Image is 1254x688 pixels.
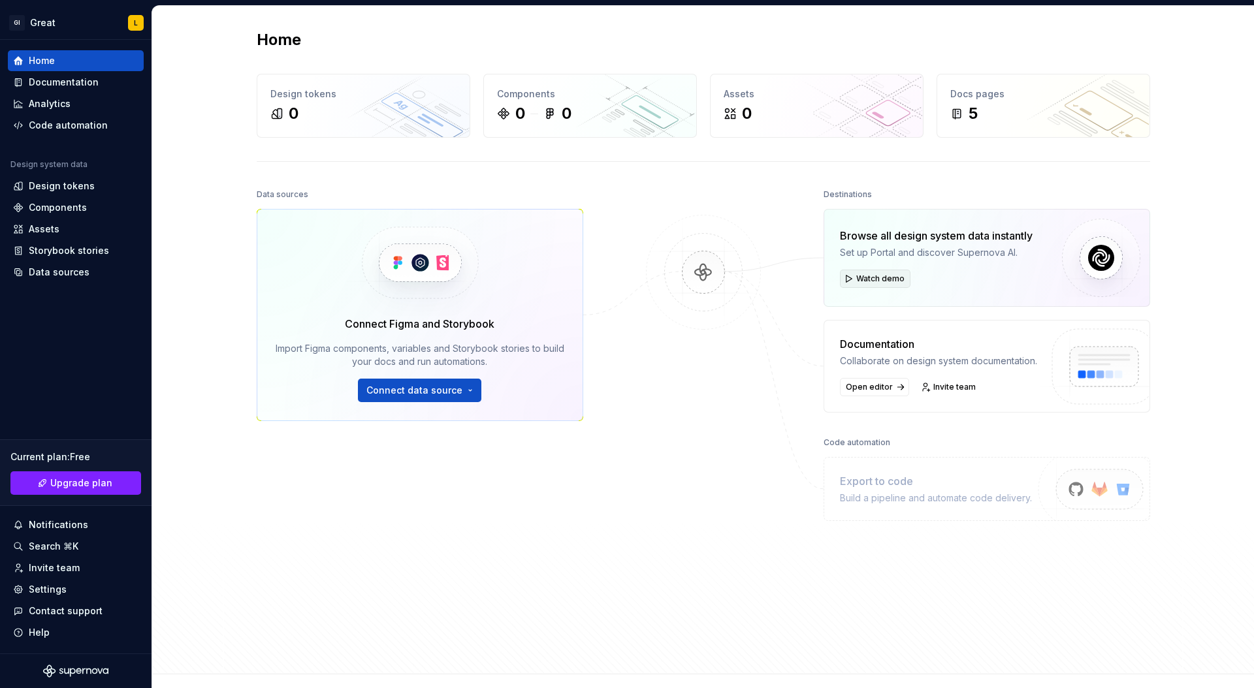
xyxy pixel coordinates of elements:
button: Search ⌘K [8,536,144,557]
a: Open editor [840,378,909,396]
div: Docs pages [950,87,1136,101]
div: Settings [29,583,67,596]
a: Settings [8,579,144,600]
div: Design tokens [29,180,95,193]
div: L [134,18,138,28]
div: Collaborate on design system documentation. [840,354,1037,367]
a: Components00 [483,74,697,138]
div: Search ⌘K [29,540,78,553]
a: Design tokens0 [257,74,470,138]
div: 0 [742,103,752,124]
div: Code automation [29,119,108,132]
button: Watch demo [840,270,910,288]
a: Analytics [8,93,144,114]
div: Browse all design system data instantly [840,228,1033,243]
div: Data sources [257,185,308,204]
button: Help [8,622,144,643]
div: Design system data [10,159,88,170]
a: Documentation [8,72,144,93]
button: Upgrade plan [10,471,141,495]
div: Help [29,626,50,639]
div: 0 [562,103,571,124]
div: Assets [724,87,910,101]
h2: Home [257,29,301,50]
span: Watch demo [856,274,905,284]
a: Storybook stories [8,240,144,261]
div: GI [9,15,25,31]
a: Assets0 [710,74,924,138]
span: Upgrade plan [50,477,112,490]
a: Design tokens [8,176,144,196]
div: Current plan : Free [10,450,141,463]
div: 5 [969,103,978,124]
a: Data sources [8,262,144,283]
span: Invite team [933,382,976,392]
a: Assets [8,219,144,240]
div: Import Figma components, variables and Storybook stories to build your docs and run automations. [276,342,564,368]
div: Export to code [840,473,1032,489]
div: Documentation [29,76,99,89]
div: Components [497,87,683,101]
div: Code automation [824,433,890,452]
a: Docs pages5 [937,74,1150,138]
div: 0 [289,103,298,124]
div: Destinations [824,185,872,204]
div: Documentation [840,336,1037,352]
a: Invite team [8,557,144,578]
button: Connect data source [358,379,481,402]
a: Components [8,197,144,218]
div: Notifications [29,518,88,531]
div: Data sources [29,266,89,279]
div: Home [29,54,55,67]
div: Components [29,201,87,214]
div: Contact support [29,604,103,618]
div: Design tokens [270,87,457,101]
div: Invite team [29,561,80,574]
svg: Supernova Logo [43,665,108,678]
span: Connect data source [366,384,462,397]
div: Assets [29,223,59,236]
a: Home [8,50,144,71]
div: Build a pipeline and automate code delivery. [840,492,1032,505]
div: Set up Portal and discover Supernova AI. [840,246,1033,259]
span: Open editor [846,382,893,392]
a: Invite team [917,378,982,396]
button: Contact support [8,601,144,621]
button: GIGreatL [3,8,149,37]
div: Analytics [29,97,71,110]
a: Code automation [8,115,144,136]
div: 0 [515,103,525,124]
div: Great [30,16,56,29]
div: Storybook stories [29,244,109,257]
button: Notifications [8,514,144,535]
div: Connect Figma and Storybook [345,316,494,332]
